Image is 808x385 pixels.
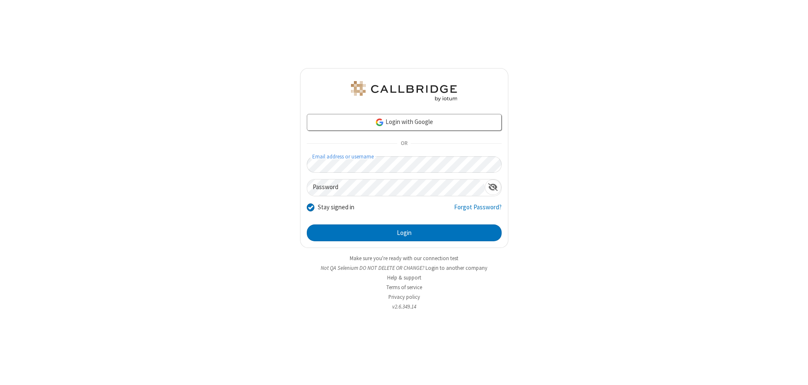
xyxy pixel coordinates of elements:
a: Forgot Password? [454,203,502,219]
div: Show password [485,179,501,195]
a: Login with Google [307,114,502,131]
input: Password [307,179,485,196]
a: Privacy policy [388,293,420,301]
a: Help & support [387,274,421,281]
img: google-icon.png [375,118,384,127]
label: Stay signed in [318,203,354,212]
button: Login [307,224,502,241]
li: v2.6.349.14 [300,303,508,311]
li: Not QA Selenium DO NOT DELETE OR CHANGE? [300,264,508,272]
button: Login to another company [425,264,487,272]
span: OR [397,138,411,150]
a: Terms of service [386,284,422,291]
a: Make sure you're ready with our connection test [350,255,458,262]
img: QA Selenium DO NOT DELETE OR CHANGE [349,81,459,101]
input: Email address or username [307,156,502,173]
